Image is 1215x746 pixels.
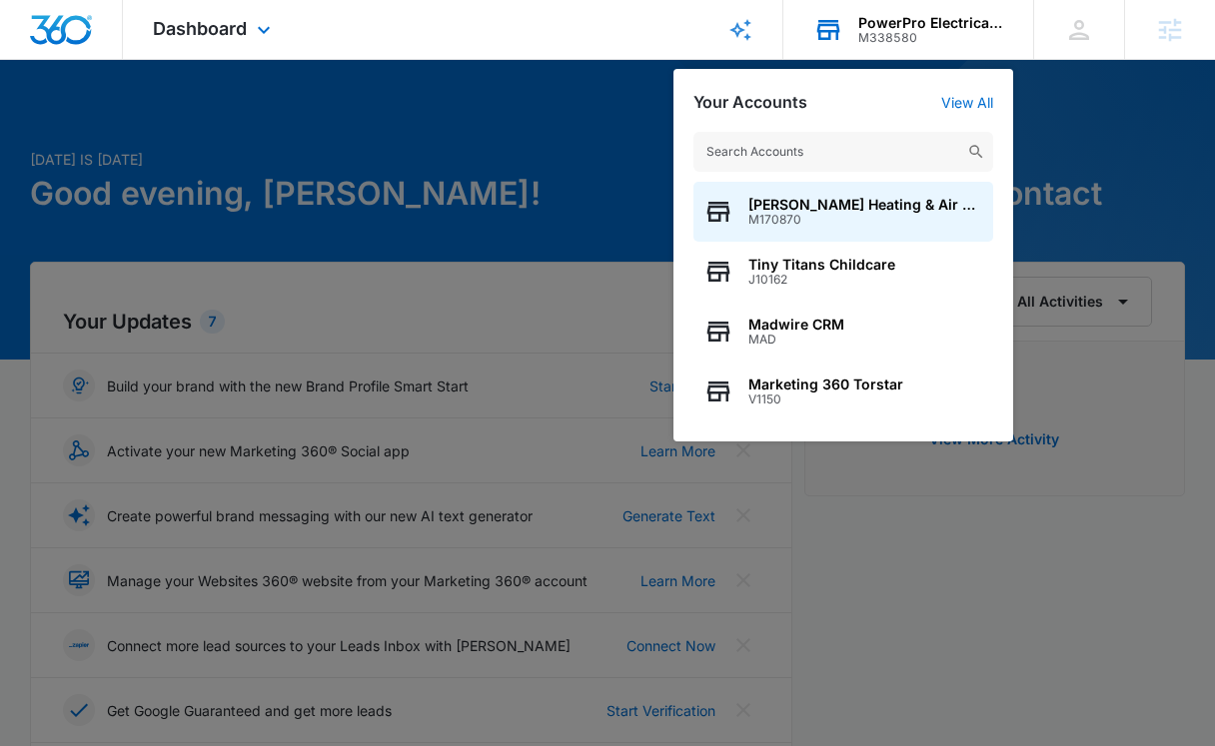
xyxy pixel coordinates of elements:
span: Tiny Titans Childcare [748,257,895,273]
span: Marketing 360 Torstar [748,376,903,392]
span: Madwire CRM [748,317,844,333]
input: Search Accounts [693,132,993,172]
span: J10162 [748,273,895,287]
span: Dashboard [153,18,247,39]
img: logo_orange.svg [32,32,48,48]
div: Domain Overview [76,118,179,131]
span: [PERSON_NAME] Heating & Air Conditioning [748,197,983,213]
h2: Your Accounts [693,93,807,112]
span: V1150 [748,392,903,406]
a: View All [941,94,993,111]
img: tab_keywords_by_traffic_grey.svg [199,116,215,132]
button: Marketing 360 TorstarV1150 [693,362,993,421]
div: Domain: [DOMAIN_NAME] [52,52,220,68]
button: Madwire CRMMAD [693,302,993,362]
div: account name [858,15,1004,31]
span: MAD [748,333,844,347]
button: Tiny Titans ChildcareJ10162 [693,242,993,302]
img: tab_domain_overview_orange.svg [54,116,70,132]
span: M170870 [748,213,983,227]
img: website_grey.svg [32,52,48,68]
div: account id [858,31,1004,45]
button: [PERSON_NAME] Heating & Air ConditioningM170870 [693,182,993,242]
div: v 4.0.25 [56,32,98,48]
div: Keywords by Traffic [221,118,337,131]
